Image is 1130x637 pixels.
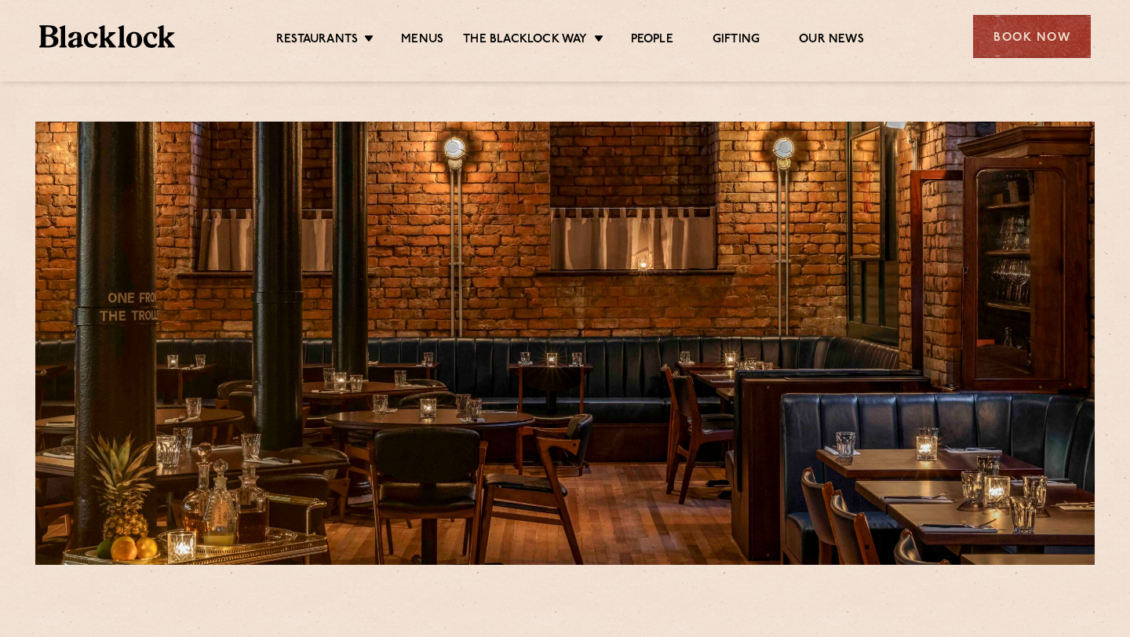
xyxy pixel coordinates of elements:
a: People [631,32,673,49]
a: Gifting [713,32,760,49]
div: Book Now [973,15,1091,58]
img: BL_Textured_Logo-footer-cropped.svg [39,25,175,48]
a: Our News [799,32,864,49]
a: Restaurants [276,32,358,49]
a: The Blacklock Way [463,32,587,49]
a: Menus [401,32,443,49]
